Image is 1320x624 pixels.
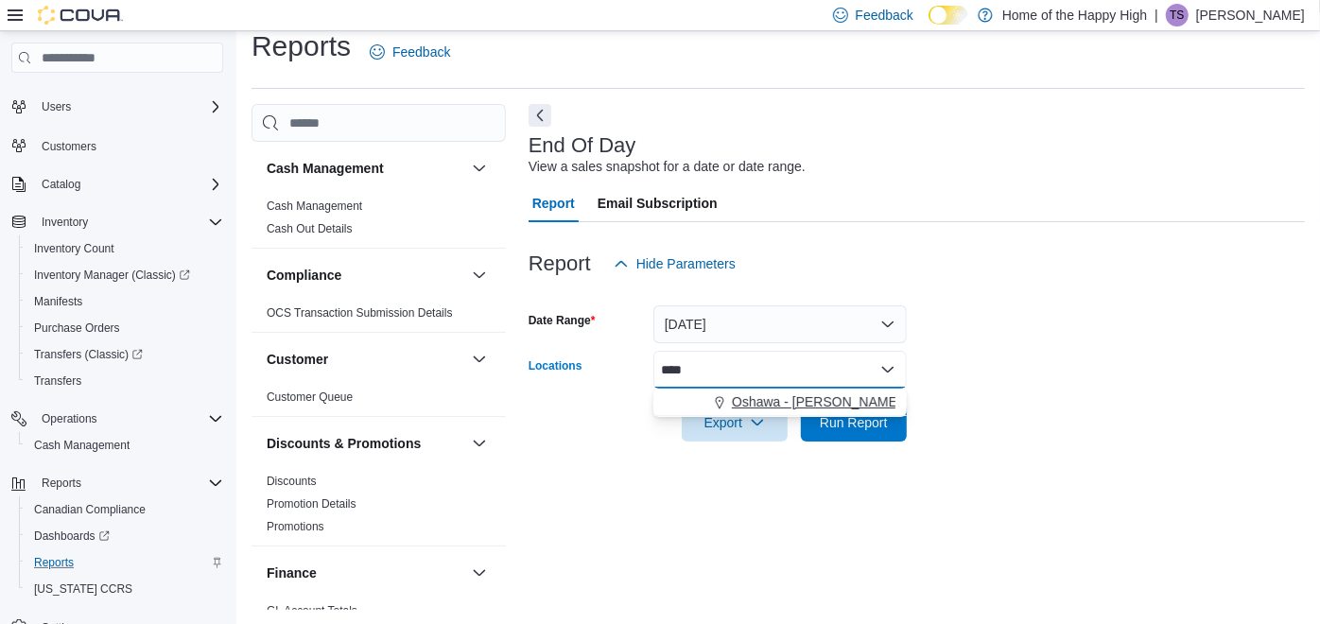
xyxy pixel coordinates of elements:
button: Catalog [34,173,88,196]
button: Discounts & Promotions [267,434,464,453]
span: Users [34,95,223,118]
button: Oshawa - [PERSON_NAME] St - Friendly Stranger [653,389,907,416]
button: Compliance [267,266,464,285]
div: Discounts & Promotions [252,470,506,546]
a: Canadian Compliance [26,498,153,521]
a: Cash Out Details [267,222,353,235]
a: Inventory Manager (Classic) [26,264,198,286]
button: [DATE] [653,305,907,343]
span: Cash Management [34,438,130,453]
button: Run Report [801,404,907,442]
button: Inventory [4,209,231,235]
a: [US_STATE] CCRS [26,578,140,600]
button: Compliance [468,264,491,286]
button: Reports [19,549,231,576]
button: Cash Management [19,432,231,459]
button: Finance [468,562,491,584]
span: Feedback [856,6,913,25]
span: Oshawa - [PERSON_NAME] St - Friendly Stranger [732,392,1031,411]
button: Operations [34,407,105,430]
a: Feedback [362,33,458,71]
h3: Compliance [267,266,341,285]
span: Cash Management [267,199,362,214]
button: Canadian Compliance [19,496,231,523]
span: Customers [34,133,223,157]
button: Customer [267,350,464,369]
button: Reports [4,470,231,496]
span: Customers [42,139,96,154]
button: Customers [4,131,231,159]
a: Dashboards [19,523,231,549]
span: Canadian Compliance [26,498,223,521]
span: Manifests [26,290,223,313]
div: Compliance [252,302,506,332]
span: Users [42,99,71,114]
div: Choose from the following options [653,389,907,416]
a: Inventory Count [26,237,122,260]
span: Reports [34,555,74,570]
span: Feedback [392,43,450,61]
p: | [1155,4,1158,26]
span: Dashboards [34,529,110,544]
a: Cash Management [26,434,137,457]
a: Transfers (Classic) [19,341,231,368]
button: Export [682,404,788,442]
button: Transfers [19,368,231,394]
a: Transfers (Classic) [26,343,150,366]
button: Next [529,104,551,127]
span: Canadian Compliance [34,502,146,517]
span: Reports [34,472,223,494]
span: Inventory Manager (Classic) [26,264,223,286]
input: Dark Mode [929,6,968,26]
span: Cash Management [26,434,223,457]
div: Cash Management [252,195,506,248]
span: Hide Parameters [636,254,736,273]
span: Report [532,184,575,222]
a: Promotions [267,520,324,533]
a: Transfers [26,370,89,392]
span: Catalog [34,173,223,196]
span: Customer Queue [267,390,353,405]
span: Catalog [42,177,80,192]
a: Promotion Details [267,497,356,511]
span: Run Report [820,413,888,432]
span: Inventory Count [34,241,114,256]
h3: Cash Management [267,159,384,178]
h3: End Of Day [529,134,636,157]
span: Reports [42,476,81,491]
h3: Finance [267,563,317,582]
span: Cash Out Details [267,221,353,236]
div: View a sales snapshot for a date or date range. [529,157,806,177]
span: [US_STATE] CCRS [34,581,132,597]
span: Inventory [34,211,223,234]
button: Discounts & Promotions [468,432,491,455]
span: Inventory Count [26,237,223,260]
span: OCS Transaction Submission Details [267,305,453,321]
button: Inventory Count [19,235,231,262]
label: Date Range [529,313,596,328]
a: Customer Queue [267,390,353,404]
a: Customers [34,135,104,158]
span: Operations [42,411,97,426]
p: Home of the Happy High [1002,4,1147,26]
span: Export [693,404,776,442]
img: Cova [38,6,123,25]
button: Cash Management [267,159,464,178]
button: [US_STATE] CCRS [19,576,231,602]
button: Users [34,95,78,118]
span: Inventory Manager (Classic) [34,268,190,283]
h1: Reports [252,27,351,65]
button: Hide Parameters [606,245,743,283]
span: Transfers [26,370,223,392]
button: Users [4,94,231,120]
button: Finance [267,563,464,582]
span: Dashboards [26,525,223,547]
span: Reports [26,551,223,574]
span: Manifests [34,294,82,309]
button: Inventory [34,211,96,234]
button: Operations [4,406,231,432]
button: Reports [34,472,89,494]
span: Operations [34,407,223,430]
span: GL Account Totals [267,603,357,618]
